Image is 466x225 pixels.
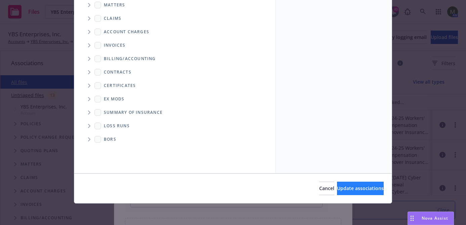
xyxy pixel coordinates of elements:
span: Matters [104,3,125,7]
span: Contracts [104,70,131,74]
span: Nova Assist [422,215,448,221]
span: Certificates [104,84,136,88]
button: Cancel [319,182,334,195]
div: Drag to move [408,212,416,225]
span: Ex Mods [104,97,124,101]
span: Loss Runs [104,124,130,128]
span: Summary of insurance [104,110,163,115]
span: Claims [104,16,121,20]
button: Nova Assist [408,212,454,225]
button: Update associations [337,182,384,195]
div: Folder Tree Example [74,52,276,146]
span: Cancel [319,185,334,191]
span: Billing/Accounting [104,57,156,61]
span: BORs [104,137,116,141]
span: Update associations [337,185,384,191]
span: Invoices [104,43,126,47]
span: Account charges [104,30,149,34]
